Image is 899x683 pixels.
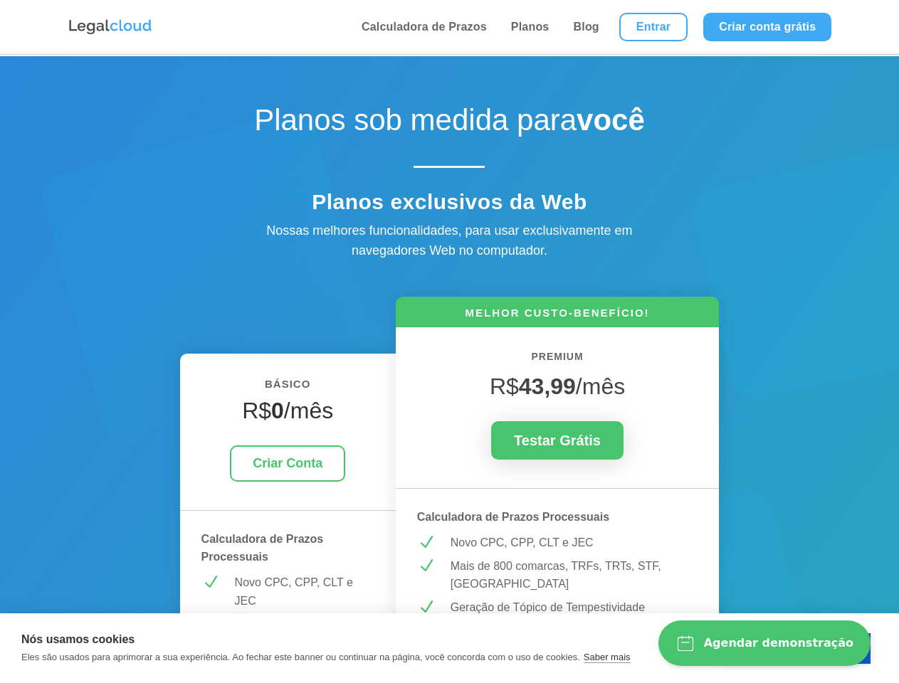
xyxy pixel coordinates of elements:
img: Logo da Legalcloud [68,18,153,36]
strong: você [577,103,645,137]
p: Geração de Tópico de Tempestividade [451,598,698,617]
h4: Planos exclusivos da Web [200,189,698,222]
span: N [417,598,435,616]
strong: 43,99 [519,374,576,399]
h6: BÁSICO [201,375,374,401]
h4: R$ /mês [201,397,374,431]
p: Novo CPC, CPP, CLT e JEC [451,534,698,552]
p: Mais de 800 comarcas, TRFs, TRTs, STF, [GEOGRAPHIC_DATA] [451,557,698,593]
a: Saber mais [584,652,631,663]
a: Entrar [619,13,688,41]
span: N [417,557,435,575]
strong: Calculadora de Prazos Processuais [201,533,324,563]
strong: Calculadora de Prazos Processuais [417,511,609,523]
a: Testar Grátis [491,421,624,460]
a: Criar conta grátis [703,13,831,41]
p: Eles são usados para aprimorar a sua experiência. Ao fechar este banner ou continuar na página, v... [21,652,580,662]
a: Criar Conta [230,445,345,482]
h6: PREMIUM [417,349,698,373]
h6: MELHOR CUSTO-BENEFÍCIO! [396,305,720,327]
strong: Nós usamos cookies [21,633,135,645]
p: Novo CPC, CPP, CLT e JEC [235,573,374,610]
div: Nossas melhores funcionalidades, para usar exclusivamente em navegadores Web no computador. [236,221,663,262]
h1: Planos sob medida para [200,102,698,145]
span: R$ /mês [490,374,625,399]
strong: 0 [271,398,284,423]
span: N [201,573,219,591]
span: N [417,534,435,551]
